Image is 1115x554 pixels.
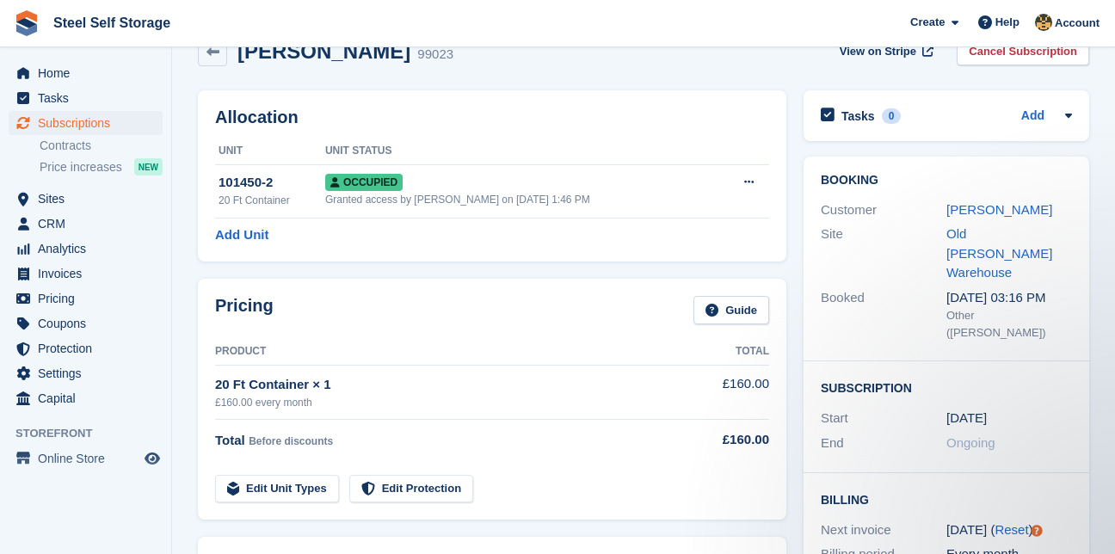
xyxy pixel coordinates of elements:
div: Site [821,225,946,283]
time: 2025-07-31 23:00:00 UTC [946,409,987,428]
a: menu [9,311,163,335]
img: stora-icon-8386f47178a22dfd0bd8f6a31ec36ba5ce8667c1dd55bd0f319d3a0aa187defe.svg [14,10,40,36]
span: Capital [38,386,141,410]
a: Steel Self Storage [46,9,177,37]
span: Before discounts [249,435,333,447]
div: 0 [882,108,902,124]
a: menu [9,61,163,85]
div: NEW [134,158,163,175]
span: Subscriptions [38,111,141,135]
a: menu [9,386,163,410]
th: Total [684,338,769,366]
a: Guide [693,296,769,324]
span: Total [215,433,245,447]
a: Add [1021,107,1044,126]
span: Price increases [40,159,122,175]
td: £160.00 [684,365,769,419]
span: Protection [38,336,141,360]
a: menu [9,187,163,211]
span: Sites [38,187,141,211]
span: Help [995,14,1020,31]
div: Booked [821,288,946,342]
a: menu [9,86,163,110]
h2: [PERSON_NAME] [237,40,410,63]
h2: Billing [821,490,1072,508]
span: View on Stripe [840,43,916,60]
a: Edit Unit Types [215,475,339,503]
div: 20 Ft Container [219,193,325,208]
a: menu [9,262,163,286]
div: Granted access by [PERSON_NAME] on [DATE] 1:46 PM [325,192,716,207]
th: Unit [215,138,325,165]
a: Add Unit [215,225,268,245]
span: Occupied [325,174,403,191]
div: 99023 [417,45,453,65]
a: Old [PERSON_NAME] Warehouse [946,226,1052,280]
h2: Allocation [215,108,769,127]
span: Pricing [38,286,141,311]
div: Next invoice [821,520,946,540]
a: menu [9,212,163,236]
a: Cancel Subscription [957,37,1089,65]
a: Reset [995,522,1028,537]
h2: Subscription [821,379,1072,396]
a: menu [9,286,163,311]
a: menu [9,237,163,261]
a: menu [9,446,163,471]
div: Other ([PERSON_NAME]) [946,307,1072,341]
a: Contracts [40,138,163,154]
span: Ongoing [946,435,995,450]
h2: Booking [821,174,1072,188]
img: James Steel [1035,14,1052,31]
div: £160.00 every month [215,395,684,410]
th: Unit Status [325,138,716,165]
a: Edit Protection [349,475,473,503]
a: menu [9,111,163,135]
span: Settings [38,361,141,385]
span: Invoices [38,262,141,286]
span: CRM [38,212,141,236]
div: [DATE] 03:16 PM [946,288,1072,308]
a: Preview store [142,448,163,469]
div: £160.00 [684,430,769,450]
div: Start [821,409,946,428]
div: Tooltip anchor [1029,523,1044,539]
div: Customer [821,200,946,220]
span: Account [1055,15,1100,32]
div: [DATE] ( ) [946,520,1072,540]
div: End [821,434,946,453]
a: View on Stripe [833,37,937,65]
th: Product [215,338,684,366]
h2: Tasks [841,108,875,124]
a: menu [9,361,163,385]
h2: Pricing [215,296,274,324]
a: [PERSON_NAME] [946,202,1052,217]
span: Home [38,61,141,85]
span: Coupons [38,311,141,335]
a: Price increases NEW [40,157,163,176]
a: menu [9,336,163,360]
span: Create [910,14,945,31]
span: Tasks [38,86,141,110]
span: Analytics [38,237,141,261]
span: Storefront [15,425,171,442]
div: 20 Ft Container × 1 [215,375,684,395]
div: 101450-2 [219,173,325,193]
span: Online Store [38,446,141,471]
